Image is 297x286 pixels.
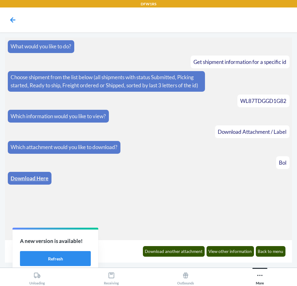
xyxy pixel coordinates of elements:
p: Choose shipment from the list below (all shipments with status Submitted, Picking started, Ready ... [11,73,202,89]
p: Which attachment would you like to download? [11,143,117,151]
span: Download Attachment / Label [218,128,286,135]
p: Which information would you like to view? [11,112,106,120]
p: What would you like to do? [11,42,71,51]
span: WL87TDGGD1G82 [240,98,286,104]
p: DFW1RS [141,1,156,7]
button: More [223,268,297,285]
div: Receiving [104,269,119,285]
a: Download Here [11,175,48,182]
button: Refresh [20,251,91,266]
button: Outbounds [148,268,223,285]
span: Bol [279,159,286,166]
p: A new version is available! [20,237,91,245]
div: Unloading [29,269,45,285]
span: Get shipment information for a specific id [193,59,286,65]
button: Download another attachment [143,246,205,257]
button: View other information [207,246,254,257]
div: More [256,269,264,285]
div: Outbounds [177,269,194,285]
button: Back to menu [256,246,286,257]
button: Receiving [74,268,148,285]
